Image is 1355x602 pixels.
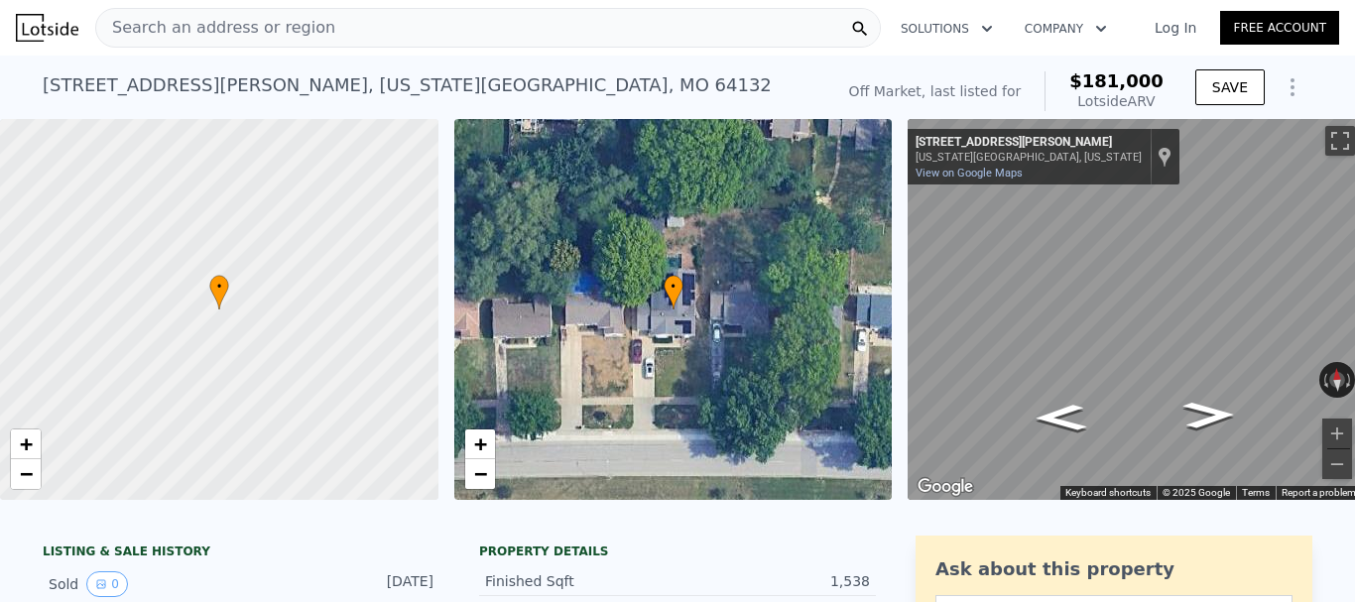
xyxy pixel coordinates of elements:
[11,429,41,459] a: Zoom in
[11,459,41,489] a: Zoom out
[1195,69,1265,105] button: SAVE
[935,555,1293,583] div: Ask about this property
[677,571,870,591] div: 1,538
[479,543,876,559] div: Property details
[43,71,772,99] div: [STREET_ADDRESS][PERSON_NAME] , [US_STATE][GEOGRAPHIC_DATA] , MO 64132
[1069,70,1164,91] span: $181,000
[1322,419,1352,448] button: Zoom in
[913,474,978,500] img: Google
[1013,398,1109,437] path: Go West, E Meyer Blvd
[664,275,683,309] div: •
[1319,362,1330,398] button: Rotate counterclockwise
[20,461,33,486] span: −
[885,11,1009,47] button: Solutions
[916,167,1023,180] a: View on Google Maps
[1242,487,1270,498] a: Terms (opens in new tab)
[96,16,335,40] span: Search an address or region
[1220,11,1339,45] a: Free Account
[49,571,225,597] div: Sold
[849,81,1022,101] div: Off Market, last listed for
[485,571,677,591] div: Finished Sqft
[1163,487,1230,498] span: © 2025 Google
[664,278,683,296] span: •
[1325,126,1355,156] button: Toggle fullscreen view
[1344,362,1355,398] button: Rotate clockwise
[916,151,1142,164] div: [US_STATE][GEOGRAPHIC_DATA], [US_STATE]
[465,459,495,489] a: Zoom out
[1322,449,1352,479] button: Zoom out
[1158,146,1171,168] a: Show location on map
[209,275,229,309] div: •
[913,474,978,500] a: Open this area in Google Maps (opens a new window)
[20,431,33,456] span: +
[1009,11,1123,47] button: Company
[1065,486,1151,500] button: Keyboard shortcuts
[209,278,229,296] span: •
[345,571,433,597] div: [DATE]
[1162,396,1258,435] path: Go East, E Meyer Blvd
[43,543,439,563] div: LISTING & SALE HISTORY
[473,431,486,456] span: +
[465,429,495,459] a: Zoom in
[1131,18,1220,38] a: Log In
[916,135,1142,151] div: [STREET_ADDRESS][PERSON_NAME]
[1328,362,1345,399] button: Reset the view
[1273,67,1312,107] button: Show Options
[473,461,486,486] span: −
[16,14,78,42] img: Lotside
[1069,91,1164,111] div: Lotside ARV
[86,571,128,597] button: View historical data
